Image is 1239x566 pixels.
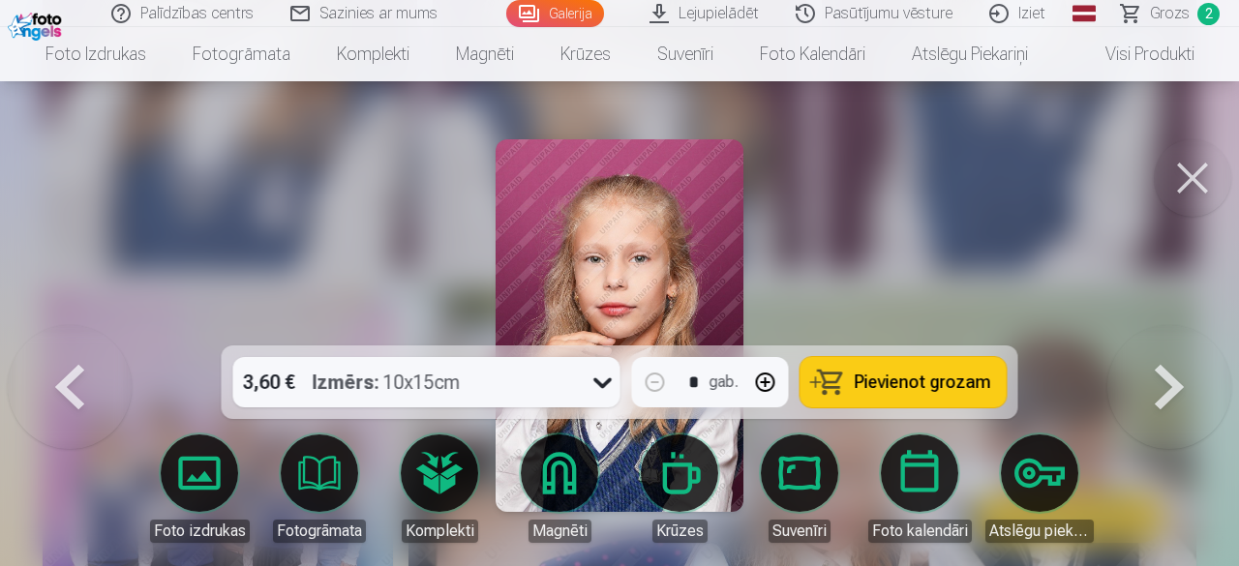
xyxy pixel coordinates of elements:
[145,434,254,543] a: Foto izdrukas
[402,520,478,543] div: Komplekti
[769,520,831,543] div: Suvenīri
[868,520,972,543] div: Foto kalendāri
[1150,2,1190,25] span: Grozs
[801,357,1007,407] button: Pievienot grozam
[385,434,494,543] a: Komplekti
[313,369,379,396] strong: Izmērs :
[745,434,854,543] a: Suvenīri
[855,373,991,391] span: Pievienot grozam
[1197,3,1220,25] span: 2
[273,520,366,543] div: Fotogrāmata
[313,357,461,407] div: 10x15cm
[889,27,1051,81] a: Atslēgu piekariņi
[737,27,889,81] a: Foto kalendāri
[505,434,614,543] a: Magnēti
[1051,27,1218,81] a: Visi produkti
[710,371,739,394] div: gab.
[169,27,314,81] a: Fotogrāmata
[233,357,305,407] div: 3,60 €
[865,434,974,543] a: Foto kalendāri
[625,434,734,543] a: Krūzes
[265,434,374,543] a: Fotogrāmata
[150,520,250,543] div: Foto izdrukas
[8,8,67,41] img: /fa1
[22,27,169,81] a: Foto izdrukas
[314,27,433,81] a: Komplekti
[634,27,737,81] a: Suvenīri
[985,434,1094,543] a: Atslēgu piekariņi
[433,27,537,81] a: Magnēti
[652,520,708,543] div: Krūzes
[985,520,1094,543] div: Atslēgu piekariņi
[529,520,591,543] div: Magnēti
[537,27,634,81] a: Krūzes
